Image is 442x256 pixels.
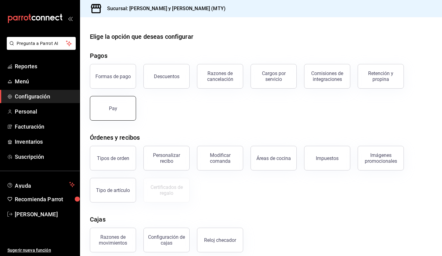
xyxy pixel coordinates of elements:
span: Facturación [15,122,75,131]
span: Personal [15,107,75,116]
button: Pregunta a Parrot AI [7,37,76,50]
span: Configuración [15,92,75,101]
span: [PERSON_NAME] [15,210,75,218]
button: Configuración de cajas [143,228,190,252]
div: Razones de movimientos [94,234,132,246]
button: Retención y propina [358,64,404,89]
button: Áreas de cocina [251,146,297,170]
button: Tipo de artículo [90,178,136,202]
button: Comisiones de integraciones [304,64,350,89]
div: Retención y propina [362,70,400,82]
span: Reportes [15,62,75,70]
div: Razones de cancelación [201,70,239,82]
button: open_drawer_menu [68,16,73,21]
button: Pay [90,96,136,121]
h3: Sucursal: [PERSON_NAME] y [PERSON_NAME] (MTY) [102,5,226,12]
div: Configuración de cajas [147,234,186,246]
button: Cargos por servicio [251,64,297,89]
button: Tipos de orden [90,146,136,170]
span: Ayuda [15,181,67,188]
div: Comisiones de integraciones [308,70,346,82]
div: Áreas de cocina [256,155,291,161]
div: Descuentos [154,74,179,79]
div: Personalizar recibo [147,152,186,164]
div: Cajas [90,215,106,224]
span: Inventarios [15,138,75,146]
span: Menú [15,77,75,86]
button: Formas de pago [90,64,136,89]
span: Suscripción [15,153,75,161]
button: Modificar comanda [197,146,243,170]
button: Razones de cancelación [197,64,243,89]
div: Impuestos [316,155,339,161]
button: Reloj checador [197,228,243,252]
button: Certificados de regalo [143,178,190,202]
button: Personalizar recibo [143,146,190,170]
div: Imágenes promocionales [362,152,400,164]
button: Razones de movimientos [90,228,136,252]
div: Elige la opción que deseas configurar [90,32,193,41]
div: Tipo de artículo [96,187,130,193]
div: Reloj checador [204,237,236,243]
div: Pagos [90,51,107,60]
div: Cargos por servicio [255,70,293,82]
span: Sugerir nueva función [7,247,75,254]
div: Órdenes y recibos [90,133,140,142]
a: Pregunta a Parrot AI [4,45,76,51]
button: Imágenes promocionales [358,146,404,170]
button: Descuentos [143,64,190,89]
div: Certificados de regalo [147,184,186,196]
div: Formas de pago [95,74,131,79]
div: Modificar comanda [201,152,239,164]
span: Pregunta a Parrot AI [17,40,66,47]
span: Recomienda Parrot [15,195,75,203]
button: Impuestos [304,146,350,170]
div: Tipos de orden [97,155,129,161]
div: Pay [109,106,117,111]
